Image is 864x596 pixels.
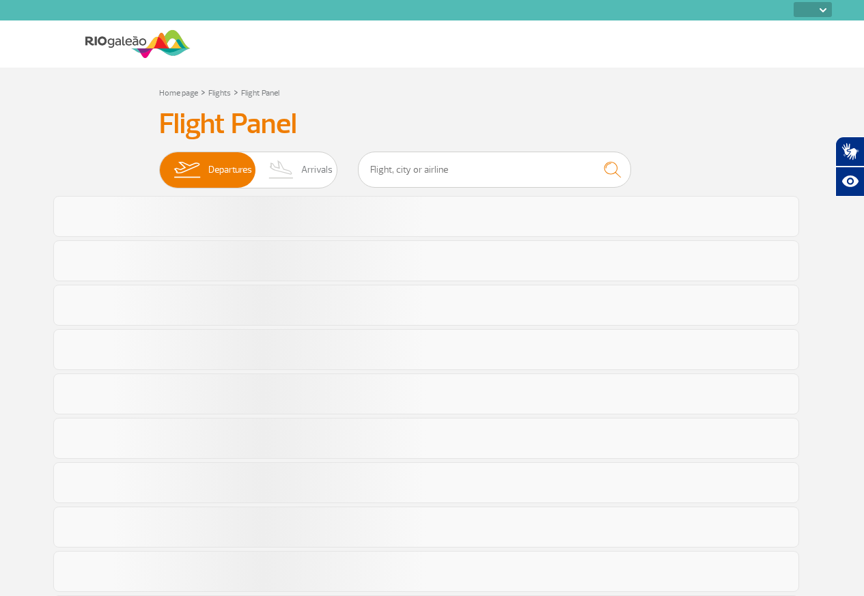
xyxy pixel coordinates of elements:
[241,88,279,98] a: Flight Panel
[835,137,864,197] div: Plugin de acessibilidade da Hand Talk.
[234,84,238,100] a: >
[358,152,631,188] input: Flight, city or airline
[159,107,706,141] h3: Flight Panel
[201,84,206,100] a: >
[159,88,198,98] a: Home page
[208,88,231,98] a: Flights
[835,137,864,167] button: Abrir tradutor de língua de sinais.
[165,152,208,188] img: slider-embarque
[262,152,302,188] img: slider-desembarque
[301,152,333,188] span: Arrivals
[835,167,864,197] button: Abrir recursos assistivos.
[208,152,252,188] span: Departures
